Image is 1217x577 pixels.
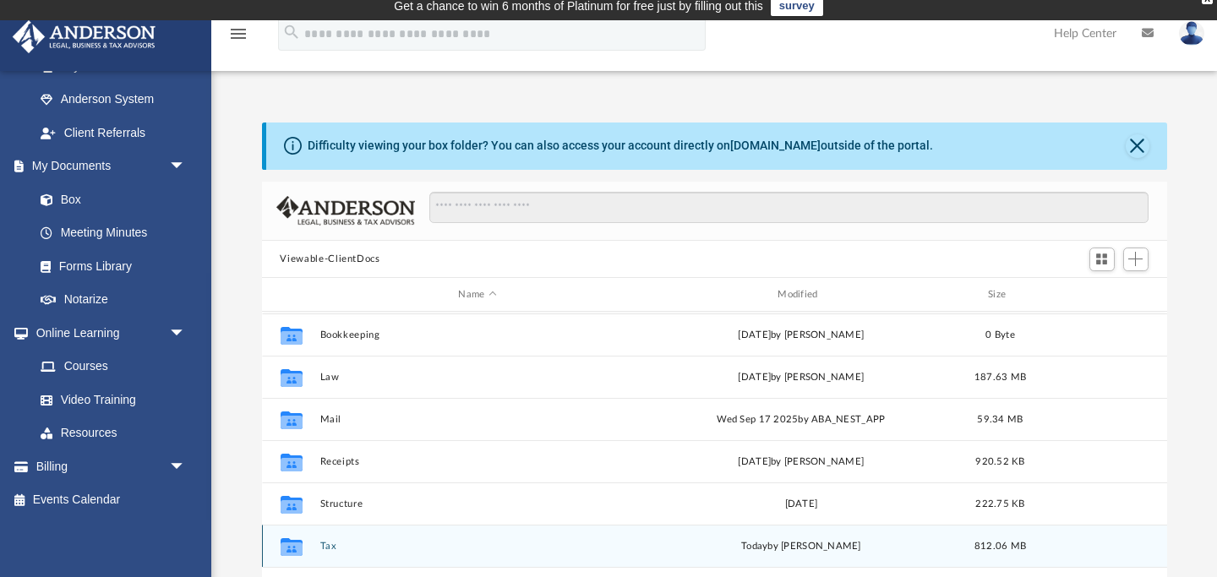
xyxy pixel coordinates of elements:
button: Law [319,372,636,383]
div: [DATE] [643,497,959,512]
button: Receipts [319,456,636,467]
input: Search files and folders [429,192,1148,224]
div: id [269,287,311,302]
div: by [PERSON_NAME] [643,539,959,554]
a: Video Training [24,383,194,416]
span: 920.52 KB [975,457,1024,466]
img: Anderson Advisors Platinum Portal [8,20,161,53]
span: today [741,542,767,551]
a: Notarize [24,283,203,317]
a: Billingarrow_drop_down [12,449,211,483]
button: Bookkeeping [319,329,636,340]
a: menu [228,32,248,44]
a: My Documentsarrow_drop_down [12,150,203,183]
span: 187.63 MB [974,373,1025,382]
i: menu [228,24,248,44]
div: Wed Sep 17 2025 by ABA_NEST_APP [643,412,959,427]
a: Events Calendar [12,483,211,517]
i: search [282,23,301,41]
button: Viewable-ClientDocs [280,252,379,267]
div: [DATE] by [PERSON_NAME] [643,455,959,470]
a: Client Referrals [24,116,203,150]
span: arrow_drop_down [169,316,203,351]
button: Add [1123,248,1149,271]
button: Mail [319,414,636,425]
a: Forms Library [24,249,194,283]
div: Modified [642,287,958,302]
span: 0 Byte [985,330,1015,340]
span: 59.34 MB [977,415,1023,424]
div: [DATE] by [PERSON_NAME] [643,328,959,343]
span: arrow_drop_down [169,449,203,484]
span: 812.06 MB [974,542,1025,551]
img: User Pic [1179,21,1204,46]
div: id [1041,287,1160,302]
span: 222.75 KB [975,499,1024,509]
button: Structure [319,498,636,509]
button: Switch to Grid View [1089,248,1115,271]
a: Resources [24,416,203,450]
button: Close [1126,134,1149,158]
a: Box [24,182,194,216]
a: [DOMAIN_NAME] [730,139,821,152]
a: Meeting Minutes [24,216,203,250]
a: Anderson System [24,83,203,117]
a: Online Learningarrow_drop_down [12,316,203,350]
div: Name [319,287,635,302]
span: arrow_drop_down [169,150,203,184]
div: Size [966,287,1034,302]
div: [DATE] by [PERSON_NAME] [643,370,959,385]
a: Courses [24,350,203,384]
button: Tax [319,541,636,552]
div: Difficulty viewing your box folder? You can also access your account directly on outside of the p... [308,137,933,155]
